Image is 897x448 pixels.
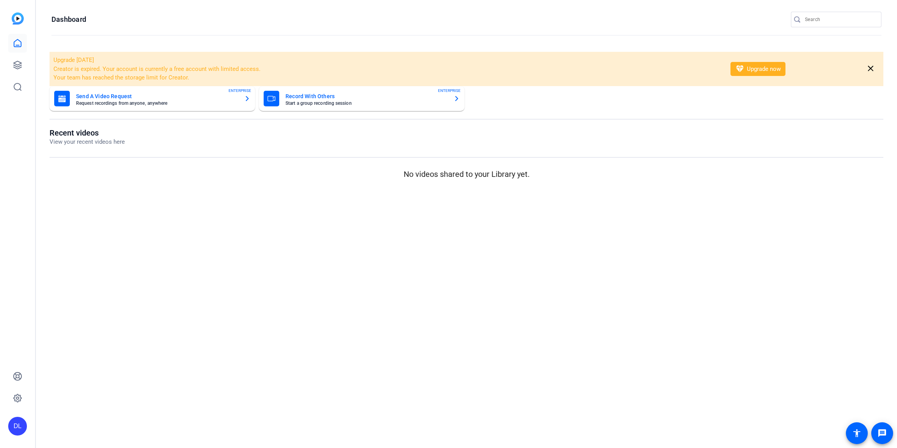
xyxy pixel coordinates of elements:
[50,86,255,111] button: Send A Video RequestRequest recordings from anyone, anywhereENTERPRISE
[8,417,27,436] div: DL
[285,101,447,106] mat-card-subtitle: Start a group recording session
[51,15,86,24] h1: Dashboard
[852,429,862,438] mat-icon: accessibility
[259,86,464,111] button: Record With OthersStart a group recording sessionENTERPRISE
[53,56,94,63] span: Upgrade [DATE]
[805,15,875,24] input: Search
[50,128,125,138] h1: Recent videos
[12,12,24,25] img: blue-gradient.svg
[735,64,745,74] mat-icon: diamond
[438,88,461,93] span: ENTERPRISE
[285,92,447,101] mat-card-title: Record With Others
[50,168,883,180] p: No videos shared to your Library yet.
[50,138,125,146] p: View your recent videos here
[53,73,720,82] li: Your team has reached the storage limit for Creator.
[53,65,720,74] li: Creator is expired. Your account is currently a free account with limited access.
[229,88,251,93] span: ENTERPRISE
[76,92,238,101] mat-card-title: Send A Video Request
[866,64,876,74] mat-icon: close
[76,101,238,106] mat-card-subtitle: Request recordings from anyone, anywhere
[730,62,785,76] button: Upgrade now
[877,429,887,438] mat-icon: message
